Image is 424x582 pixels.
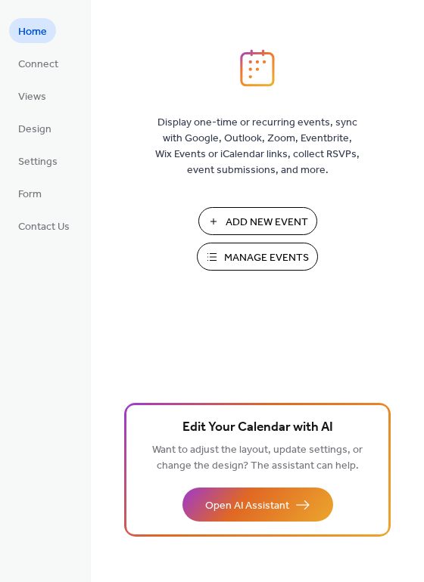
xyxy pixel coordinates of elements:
span: Views [18,89,46,105]
span: Home [18,24,47,40]
a: Design [9,116,61,141]
span: Want to adjust the layout, update settings, or change the design? The assistant can help. [152,440,363,476]
span: Display one-time or recurring events, sync with Google, Outlook, Zoom, Eventbrite, Wix Events or ... [155,115,360,178]
a: Connect [9,51,67,76]
a: Home [9,18,56,43]
a: Settings [9,148,67,173]
span: Open AI Assistant [205,498,289,514]
span: Design [18,122,51,138]
button: Open AI Assistant [182,488,333,522]
span: Edit Your Calendar with AI [182,417,333,438]
span: Settings [18,154,58,170]
span: Manage Events [224,250,309,266]
a: Form [9,181,51,206]
span: Connect [18,57,58,73]
a: Views [9,83,55,108]
a: Contact Us [9,213,79,238]
span: Form [18,187,42,203]
span: Add New Event [226,215,308,231]
button: Manage Events [197,243,318,271]
button: Add New Event [198,207,317,235]
img: logo_icon.svg [240,49,275,87]
span: Contact Us [18,219,70,235]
